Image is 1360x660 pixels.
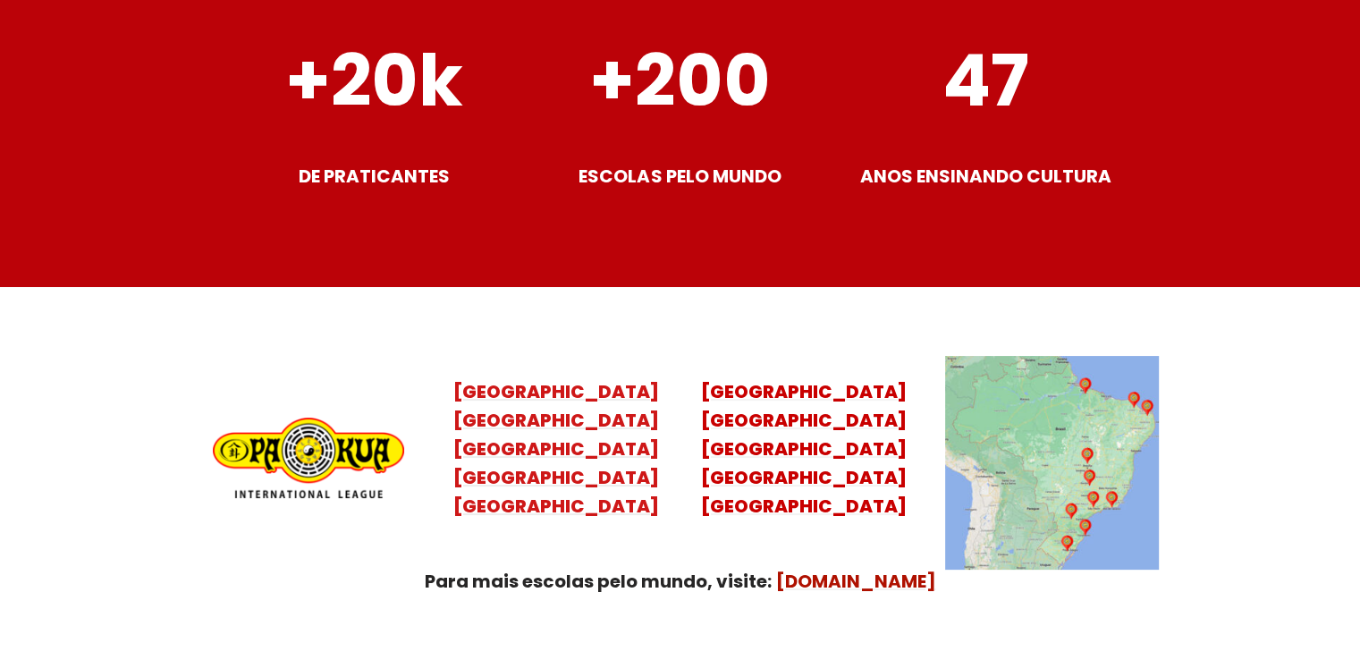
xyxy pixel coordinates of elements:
[299,164,450,189] strong: DE PRATICANTES
[453,408,659,519] mark: [GEOGRAPHIC_DATA] [GEOGRAPHIC_DATA] [GEOGRAPHIC_DATA] [GEOGRAPHIC_DATA]
[453,379,659,519] a: [GEOGRAPHIC_DATA][GEOGRAPHIC_DATA][GEOGRAPHIC_DATA][GEOGRAPHIC_DATA][GEOGRAPHIC_DATA]
[942,30,1028,131] strong: 47
[701,379,907,433] mark: [GEOGRAPHIC_DATA] [GEOGRAPHIC_DATA]
[425,569,772,594] strong: Para mais escolas pelo mundo, visite:
[589,30,770,131] strong: +200
[701,379,907,519] a: [GEOGRAPHIC_DATA][GEOGRAPHIC_DATA][GEOGRAPHIC_DATA][GEOGRAPHIC_DATA][GEOGRAPHIC_DATA]
[701,436,907,519] mark: [GEOGRAPHIC_DATA] [GEOGRAPHIC_DATA] [GEOGRAPHIC_DATA]
[285,30,463,131] strong: +20k
[859,164,1111,189] strong: ANOS ENSINANDO CULTURA
[579,164,781,189] strong: ESCOLAS PELO MUNDO
[776,569,936,594] a: [DOMAIN_NAME]
[453,379,659,404] mark: [GEOGRAPHIC_DATA]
